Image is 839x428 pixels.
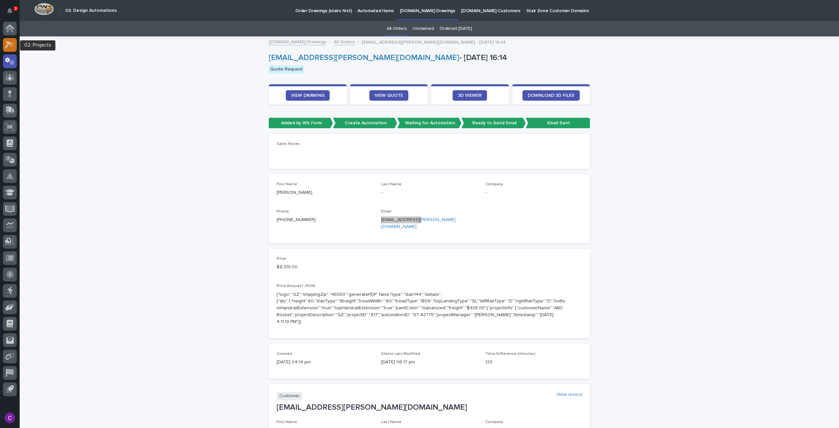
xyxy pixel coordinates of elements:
span: VIEW QUOTE [375,93,403,98]
span: Last Name [381,182,401,186]
a: 3D VIEWER [453,90,487,101]
a: VIEW DRAWING [286,90,330,101]
p: [PERSON_NAME] [277,189,373,196]
span: Price [277,257,286,261]
p: Customer [277,392,302,400]
p: Email Sent [526,118,590,129]
a: [EMAIL_ADDRESS][PERSON_NAME][DOMAIN_NAME] [269,54,459,62]
a: All Orders [334,38,355,45]
h2: 03. Design Automations [65,8,117,13]
span: Created [277,352,292,356]
a: Ordered [DATE] [439,21,472,36]
button: users-avatar [3,411,17,425]
span: Email [381,210,391,214]
span: Price Request JSON [277,284,315,288]
span: Phone [277,210,289,214]
a: [PHONE_NUMBER] [277,217,316,222]
p: {"logo":"SZ","shippingZip":"46550","generatePDF":false,"type":"stair144","details":{"qty":1,"heig... [277,291,566,325]
p: [DATE] 06:17 pm [381,359,478,366]
span: Sales Notes [277,142,300,146]
p: [DATE] 04:14 pm [277,359,373,366]
p: Create Automation [333,118,397,129]
div: Quote Request [269,65,304,73]
span: Company [485,420,503,424]
p: - [381,189,478,196]
span: VIEW DRAWING [291,93,324,98]
p: 3 [14,6,17,11]
p: [EMAIL_ADDRESS][PERSON_NAME][DOMAIN_NAME] [277,403,582,412]
span: 3D VIEWER [458,93,482,98]
div: Notifications3 [8,8,17,18]
span: First Name [277,182,297,186]
a: [DOMAIN_NAME] Drawings [269,38,326,45]
span: Time Difference (minutes) [485,352,536,356]
a: View record [556,392,582,397]
a: Unclaimed [413,21,434,36]
p: - [DATE] 16:14 [269,53,587,63]
a: All Orders [387,21,407,36]
p: [EMAIL_ADDRESS][PERSON_NAME][DOMAIN_NAME] - [DATE] 16:14 [362,38,506,45]
p: Ready to Send Email [461,118,526,129]
p: Waiting for Automation [397,118,461,129]
span: DOWNLOAD 3D FILES [528,93,575,98]
span: Company [485,182,503,186]
a: VIEW QUOTE [369,90,408,101]
p: - [485,189,582,196]
span: Last Name [381,420,401,424]
span: Status Last Modified [381,352,420,356]
img: Workspace Logo [34,3,54,15]
p: $ 8,319.00 [277,264,373,271]
p: 123 [485,359,582,366]
span: First Name [277,420,297,424]
p: Added by WS Form [269,118,333,129]
a: [EMAIL_ADDRESS][PERSON_NAME][DOMAIN_NAME] [381,217,456,229]
button: Notifications [3,4,17,18]
a: DOWNLOAD 3D FILES [522,90,580,101]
